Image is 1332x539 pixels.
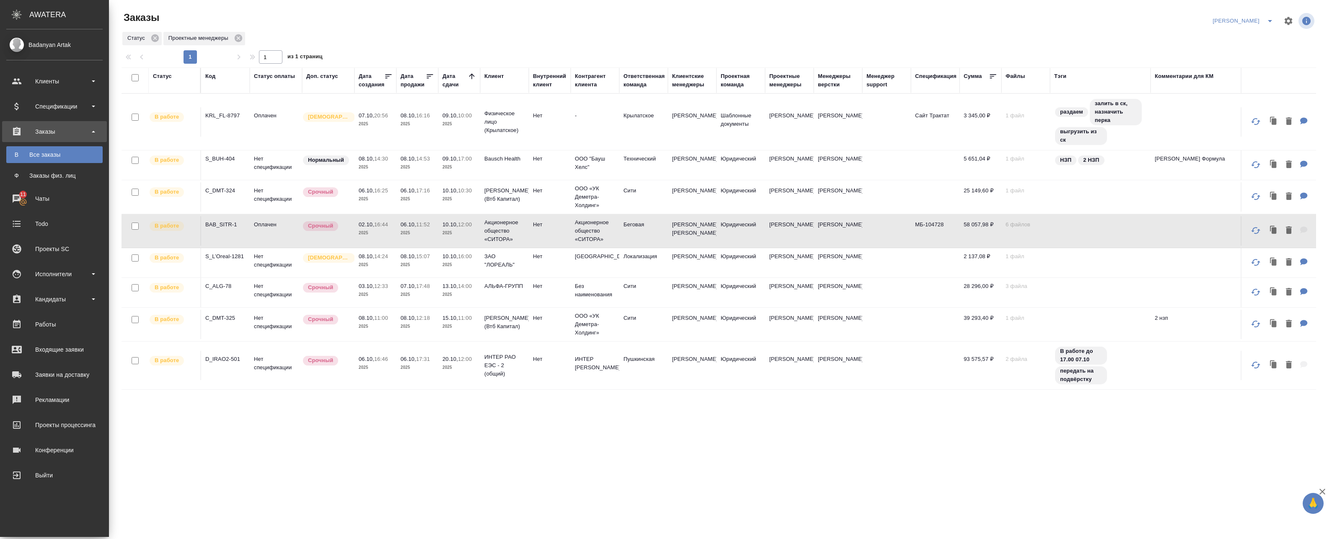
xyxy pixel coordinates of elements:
p: 07.10, [359,112,374,119]
p: передать на подвёрстку [1060,367,1102,384]
div: раздаем, залить в ск, назначить перка, выгрузить из ск [1054,98,1146,146]
button: Удалить [1282,254,1296,271]
p: 14:24 [374,253,388,259]
div: Код [205,72,215,80]
div: Чаты [6,192,103,205]
td: Локализация [619,248,668,277]
td: [PERSON_NAME] [668,182,716,212]
button: Обновить [1246,220,1266,241]
div: Проекты SC [6,243,103,255]
p: 3 файла [1006,282,1046,290]
td: 39 293,40 ₽ [960,310,1001,339]
p: 10:30 [458,187,472,194]
button: Клонировать [1266,113,1282,130]
td: Юридический [716,182,765,212]
p: Физическое лицо (Крылатское) [484,109,525,135]
td: [PERSON_NAME] [765,278,814,307]
div: Выставляет ПМ после принятия заказа от КМа [149,187,196,198]
td: [PERSON_NAME], [PERSON_NAME] [668,216,716,246]
p: 2025 [359,195,392,203]
p: АЛЬФА-ГРУПП [484,282,525,290]
td: 3 345,00 ₽ [960,107,1001,137]
a: ВВсе заказы [6,146,103,163]
p: Проектные менеджеры [168,34,231,42]
div: split button [1210,14,1278,28]
button: Клонировать [1266,284,1282,301]
p: 10.10, [442,253,458,259]
div: Выставляется автоматически, если на указанный объем услуг необходимо больше времени в стандартном... [302,355,350,366]
td: Сити [619,310,668,339]
div: Менеджеры верстки [818,72,858,89]
p: 08.10, [359,315,374,321]
p: В работе [155,113,179,121]
button: Удалить [1282,284,1296,301]
p: Нет [533,220,566,229]
p: 2025 [401,229,434,237]
div: Доп. статус [306,72,338,80]
td: [PERSON_NAME] [668,150,716,180]
div: Заказы физ. лиц [10,171,98,180]
p: 17:31 [416,356,430,362]
button: Удалить [1282,316,1296,333]
p: C_DMT-324 [205,187,246,195]
div: Выйти [6,469,103,482]
button: Для КМ: 2 нзп [1296,316,1312,333]
a: Проекты процессинга [2,415,107,435]
div: Спецификации [6,100,103,113]
p: [PERSON_NAME] [818,355,858,363]
p: 08.10, [401,112,416,119]
p: 06.10, [359,356,374,362]
td: [PERSON_NAME] [765,107,814,137]
p: В работе [155,156,179,164]
td: Сити [619,278,668,307]
span: 🙏 [1306,495,1320,512]
p: Акционерное общество «СИТОРА» [575,218,615,244]
p: В работе до 17.00 07.10 [1060,347,1102,364]
td: 2 137,08 ₽ [960,248,1001,277]
td: 58 057,98 ₽ [960,216,1001,246]
span: Посмотреть информацию [1298,13,1316,29]
div: Сумма [964,72,982,80]
td: [PERSON_NAME] [765,351,814,380]
button: Удалить [1282,156,1296,174]
p: 2025 [442,261,476,269]
p: раздаем [1060,108,1083,116]
td: [PERSON_NAME] [765,248,814,277]
p: залить в ск, назначить перка [1095,99,1137,124]
p: 08.10, [401,155,416,162]
button: Обновить [1246,282,1266,302]
p: [PERSON_NAME] [818,111,858,120]
button: Удалить [1282,222,1296,239]
td: Юридический [716,278,765,307]
button: Удалить [1282,113,1296,130]
a: 11Чаты [2,188,107,209]
td: Сайт Трактат [911,107,960,137]
div: Статус [153,72,172,80]
p: 2025 [442,290,476,299]
td: Нет спецификации [250,310,302,339]
p: 03.10, [359,283,374,289]
p: В работе [155,283,179,292]
button: Удалить [1282,357,1296,374]
p: 2025 [442,363,476,372]
a: Заявки на доставку [2,364,107,385]
p: 2025 [359,163,392,171]
p: BAB_SITR-1 [205,220,246,229]
p: 06.10, [401,221,416,228]
p: ЗАО "ЛОРЕАЛЬ" [484,252,525,269]
td: Беговая [619,216,668,246]
p: 2025 [401,195,434,203]
div: Todo [6,218,103,230]
a: Выйти [2,465,107,486]
p: 10.10, [442,187,458,194]
div: Выставляет ПМ после принятия заказа от КМа [149,252,196,264]
p: 1 файл [1006,252,1046,261]
td: Шаблонные документы [716,107,765,137]
p: 13.10, [442,283,458,289]
td: МБ-104728 [911,216,960,246]
div: Тэги [1054,72,1066,80]
p: Нет [533,282,566,290]
p: 12:00 [458,356,472,362]
p: C_ALG-78 [205,282,246,290]
p: 06.10, [401,187,416,194]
